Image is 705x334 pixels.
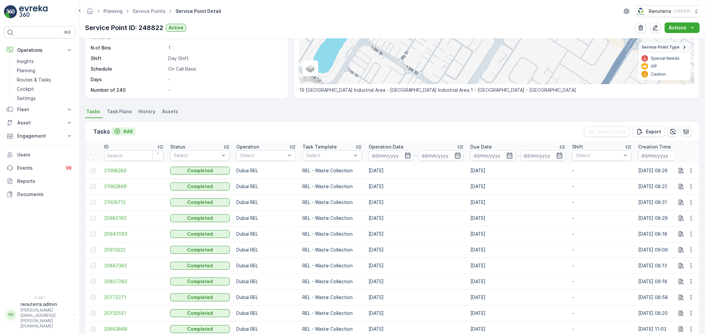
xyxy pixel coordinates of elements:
td: REL - Waste Collection [299,274,365,289]
input: dd/mm/yyyy [470,150,516,161]
input: Search [104,150,164,161]
p: ( +04:00 ) [674,9,690,14]
a: Planning [14,66,75,75]
p: Actions [669,24,686,31]
button: Completed [170,183,230,190]
div: RR [6,310,16,320]
p: Select [576,152,621,159]
td: Dubai REL [233,274,299,289]
td: [DATE] [365,258,467,274]
button: Completed [170,325,230,333]
a: Homepage [86,10,94,16]
p: Operation [236,144,259,150]
button: Add [111,127,135,135]
p: Completed [187,262,213,269]
div: Toggle Row Selected [91,279,96,284]
p: [PERSON_NAME][EMAIL_ADDRESS][PERSON_NAME][DOMAIN_NAME] [20,308,70,329]
p: Completed [187,167,213,174]
a: 20947093 [104,231,164,237]
div: Toggle Row Selected [91,231,96,237]
p: Routes & Tasks [17,77,51,83]
img: logo [4,5,17,18]
td: [DATE] [365,179,467,194]
a: 20732551 [104,310,164,317]
p: Reports [17,178,73,184]
p: Completed [187,294,213,301]
p: ⌘B [64,30,71,35]
a: 20913222 [104,247,164,253]
a: 21062869 [104,183,164,190]
td: [DATE] [467,258,569,274]
td: [DATE] [467,210,569,226]
p: Events [17,165,61,171]
td: REL - Waste Collection [299,194,365,210]
a: 21026712 [104,199,164,206]
a: Documents [4,188,75,201]
p: Select [240,152,286,159]
p: Insights [17,58,34,65]
p: Caution [651,72,666,77]
a: 20663868 [104,326,164,332]
p: Select [306,152,352,159]
a: 20867362 [104,262,164,269]
span: 20807280 [104,278,164,285]
a: Users [4,148,75,161]
td: Dubai REL [233,242,299,258]
td: [DATE] [467,289,569,305]
p: 19 [GEOGRAPHIC_DATA] Industrial Area - [GEOGRAPHIC_DATA] Industrial Area 1 - [GEOGRAPHIC_DATA] - ... [299,87,694,93]
p: Creation Time [638,144,671,150]
p: Special Needs [651,56,680,61]
a: Planning [103,8,123,14]
button: Actions [665,22,700,33]
td: - [569,194,635,210]
p: Active [169,24,183,31]
button: Renuterra(+04:00) [636,5,700,17]
td: Dubai REL [233,305,299,321]
p: Documents [17,191,73,198]
span: Tasks [86,108,100,115]
img: Google [301,76,323,84]
p: Completed [187,326,213,332]
button: Active [166,24,186,32]
p: Completed [187,278,213,285]
td: - [569,226,635,242]
p: Completed [187,183,213,190]
div: Toggle Row Selected [91,326,96,332]
p: ID [104,144,109,150]
input: dd/mm/yyyy [638,150,684,161]
button: RRrenuterra.admin[PERSON_NAME][EMAIL_ADDRESS][PERSON_NAME][DOMAIN_NAME] [4,301,75,329]
a: Layers [303,61,318,76]
td: [DATE] [467,274,569,289]
p: Operations [17,47,62,53]
td: Dubai REL [233,226,299,242]
td: REL - Waste Collection [299,226,365,242]
p: Completed [187,199,213,206]
input: dd/mm/yyyy [369,150,414,161]
button: Completed [170,262,230,270]
p: Completed [187,231,213,237]
td: REL - Waste Collection [299,305,365,321]
td: [DATE] [467,226,569,242]
div: Toggle Row Selected [91,200,96,205]
td: Dubai REL [233,289,299,305]
p: Days [91,76,166,83]
td: REL - Waste Collection [299,179,365,194]
p: Shift [572,144,583,150]
td: REL - Waste Collection [299,210,365,226]
p: - [168,76,281,83]
a: Events99 [4,161,75,175]
td: - [569,163,635,179]
span: v 1.48.1 [4,296,75,300]
p: 99 [66,165,71,171]
p: On Call Basis [168,66,281,72]
p: Users [17,151,73,158]
p: - [168,87,281,93]
button: Completed [170,309,230,317]
p: VIP [651,64,657,69]
p: 1 [168,45,281,51]
p: Cockpit [17,86,34,92]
